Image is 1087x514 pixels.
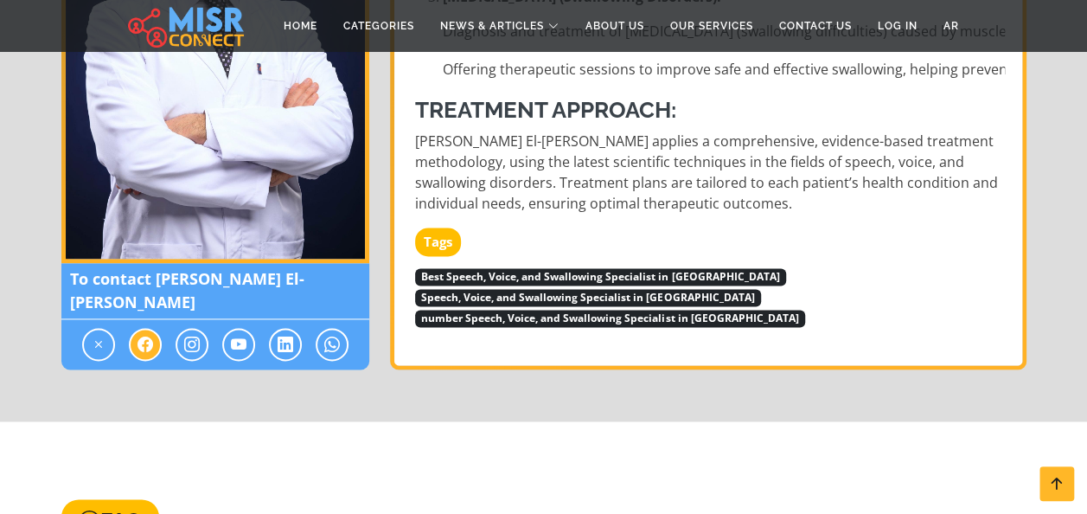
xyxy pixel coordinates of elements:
[61,263,369,319] span: To contact [PERSON_NAME] El-[PERSON_NAME]
[330,10,427,42] a: Categories
[271,10,330,42] a: Home
[427,10,572,42] a: News & Articles
[440,18,544,34] span: News & Articles
[443,59,1005,80] li: Offering therapeutic sessions to improve safe and effective swallowing, helping prevent complicat...
[415,228,461,256] strong: Tags
[415,310,806,327] span: number Speech, Voice, and Swallowing Specialist in [GEOGRAPHIC_DATA]
[657,10,766,42] a: Our Services
[415,131,1005,214] p: [PERSON_NAME] El-[PERSON_NAME] applies a comprehensive, evidence-based treatment methodology, usi...
[415,307,806,326] a: number Speech, Voice, and Swallowing Specialist in [GEOGRAPHIC_DATA]
[415,266,787,285] a: Best Speech, Voice, and Swallowing Specialist in [GEOGRAPHIC_DATA]
[415,289,762,306] span: Speech, Voice, and Swallowing Specialist in [GEOGRAPHIC_DATA]
[415,268,787,286] span: Best Speech, Voice, and Swallowing Specialist in [GEOGRAPHIC_DATA]
[415,97,676,123] strong: Treatment Approach:
[930,10,972,42] a: AR
[415,286,762,305] a: Speech, Voice, and Swallowing Specialist in [GEOGRAPHIC_DATA]
[128,4,244,48] img: main.misr_connect
[766,10,865,42] a: Contact Us
[572,10,657,42] a: About Us
[865,10,930,42] a: Log in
